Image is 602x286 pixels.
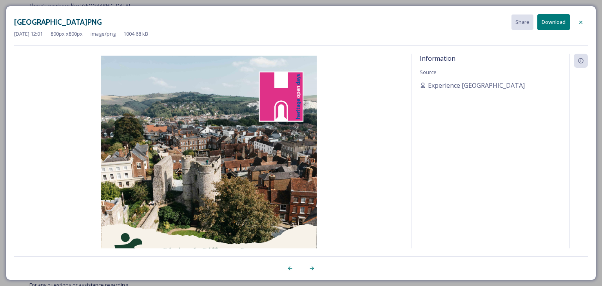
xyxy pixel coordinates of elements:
[420,54,455,63] span: Information
[123,30,148,38] span: 1004.68 kB
[428,81,525,90] span: Experience [GEOGRAPHIC_DATA]
[511,14,533,30] button: Share
[91,30,116,38] span: image/png
[537,14,570,30] button: Download
[14,30,43,38] span: [DATE] 12:01
[14,56,404,271] img: Lewes%20Castle.PNG
[51,30,83,38] span: 800 px x 800 px
[420,69,437,76] span: Source
[14,16,102,28] h3: [GEOGRAPHIC_DATA]PNG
